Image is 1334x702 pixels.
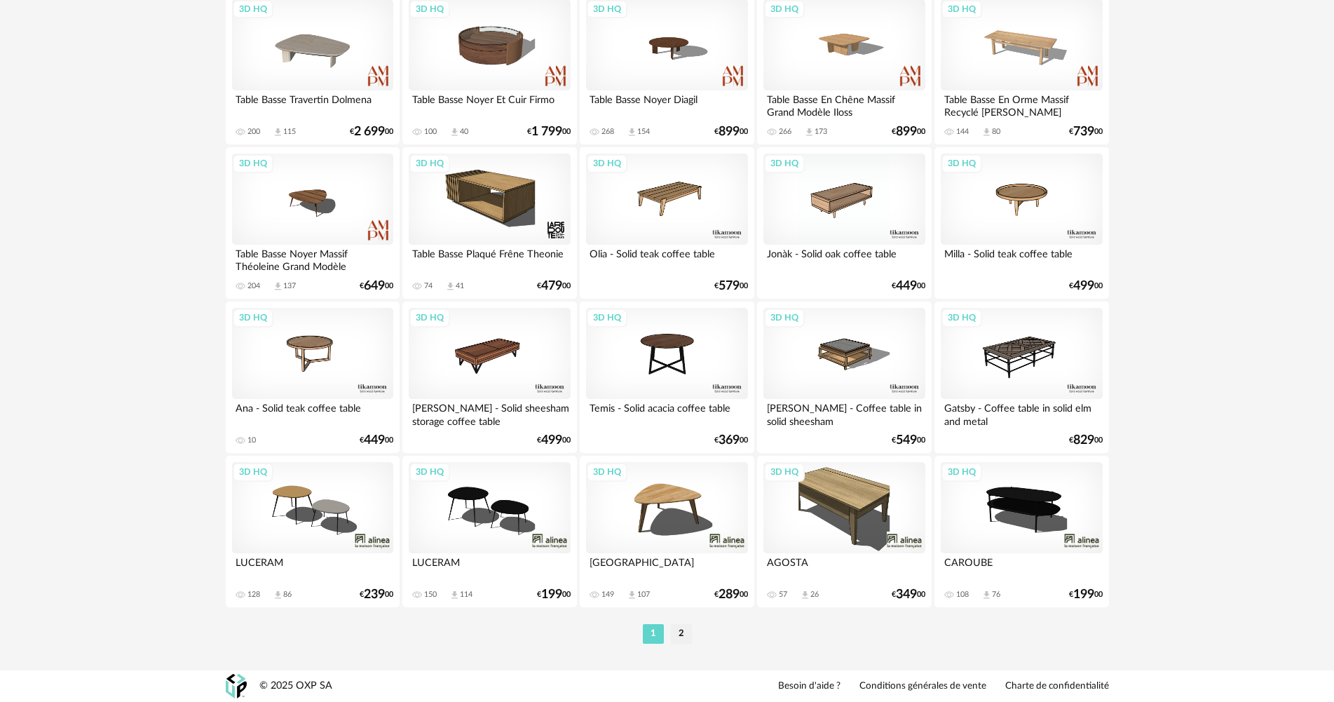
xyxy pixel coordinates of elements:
div: 204 [247,281,260,291]
div: 200 [247,127,260,137]
div: 268 [601,127,614,137]
span: Download icon [449,590,460,600]
a: 3D HQ Table Basse Plaqué Frêne Theonie 74 Download icon 41 €47900 [402,147,576,299]
div: 26 [810,590,819,600]
span: 829 [1073,436,1094,445]
a: 3D HQ Gatsby - Coffee table in solid elm and metal €82900 [934,302,1108,453]
div: LUCERAM [232,553,393,581]
a: 3D HQ AGOSTA 57 Download icon 26 €34900 [757,456,931,607]
div: Milla - Solid teak coffee table [941,245,1102,273]
div: 10 [247,436,256,445]
a: 3D HQ Temis - Solid acacia coffee table €36900 [580,302,754,453]
span: 289 [719,590,740,600]
div: 108 [956,590,969,600]
div: € 00 [350,127,393,137]
div: € 00 [1069,590,1103,600]
div: € 00 [714,590,748,600]
span: 579 [719,281,740,291]
span: 1 799 [531,127,562,137]
div: Table Basse Noyer Et Cuir Firmo [409,90,570,119]
div: € 00 [537,590,571,600]
div: 150 [424,590,437,600]
div: 149 [601,590,614,600]
span: Download icon [627,590,637,600]
div: 3D HQ [409,309,450,327]
span: 199 [1073,590,1094,600]
div: 100 [424,127,437,137]
span: Download icon [800,590,810,600]
div: 154 [637,127,650,137]
div: 40 [460,127,468,137]
div: 3D HQ [764,154,805,173]
span: 2 699 [354,127,385,137]
div: 3D HQ [233,154,273,173]
span: Download icon [627,127,637,137]
span: Download icon [449,127,460,137]
span: 349 [896,590,917,600]
div: 107 [637,590,650,600]
span: 449 [896,281,917,291]
div: € 00 [892,127,925,137]
div: 114 [460,590,472,600]
div: Olia - Solid teak coffee table [586,245,747,273]
span: 479 [541,281,562,291]
div: € 00 [714,281,748,291]
img: OXP [226,674,247,698]
a: 3D HQ [PERSON_NAME] - Coffee table in solid sheesham €54900 [757,302,931,453]
a: 3D HQ Milla - Solid teak coffee table €49900 [934,147,1108,299]
div: € 00 [1069,127,1103,137]
span: 499 [1073,281,1094,291]
div: Ana - Solid teak coffee table [232,399,393,427]
span: Download icon [804,127,815,137]
div: € 00 [1069,436,1103,445]
div: € 00 [360,590,393,600]
span: 499 [541,436,562,445]
div: 3D HQ [409,154,450,173]
div: 3D HQ [941,309,982,327]
div: 3D HQ [764,309,805,327]
div: Table Basse Plaqué Frêne Theonie [409,245,570,273]
div: 3D HQ [941,154,982,173]
div: € 00 [1069,281,1103,291]
a: 3D HQ Table Basse Noyer Massif Théoleine Grand Modèle 204 Download icon 137 €64900 [226,147,400,299]
span: Download icon [981,590,992,600]
div: 74 [424,281,433,291]
span: 199 [541,590,562,600]
div: 76 [992,590,1000,600]
div: € 00 [714,127,748,137]
a: Besoin d'aide ? [778,680,840,693]
span: 649 [364,281,385,291]
div: 3D HQ [764,463,805,481]
div: [PERSON_NAME] - Coffee table in solid sheesham [763,399,925,427]
a: Charte de confidentialité [1005,680,1109,693]
span: 739 [1073,127,1094,137]
div: © 2025 OXP SA [259,680,332,693]
div: 173 [815,127,827,137]
a: 3D HQ [PERSON_NAME] - Solid sheesham storage coffee table €49900 [402,302,576,453]
div: Jonàk - Solid oak coffee table [763,245,925,273]
div: [PERSON_NAME] - Solid sheesham storage coffee table [409,399,570,427]
a: 3D HQ Olia - Solid teak coffee table €57900 [580,147,754,299]
span: 239 [364,590,385,600]
span: Download icon [981,127,992,137]
span: Download icon [273,281,283,292]
div: 3D HQ [587,463,627,481]
a: 3D HQ Ana - Solid teak coffee table 10 €44900 [226,302,400,453]
div: 57 [779,590,787,600]
span: Download icon [273,127,283,137]
div: 3D HQ [233,463,273,481]
a: Conditions générales de vente [859,680,986,693]
div: Table Basse En Orme Massif Recyclé [PERSON_NAME] [941,90,1102,119]
div: LUCERAM [409,553,570,581]
div: € 00 [892,436,925,445]
div: CAROUBE [941,553,1102,581]
div: 41 [456,281,464,291]
div: 3D HQ [587,309,627,327]
span: 899 [896,127,917,137]
div: € 00 [537,281,571,291]
div: AGOSTA [763,553,925,581]
a: 3D HQ LUCERAM 150 Download icon 114 €19900 [402,456,576,607]
div: Gatsby - Coffee table in solid elm and metal [941,399,1102,427]
span: Download icon [273,590,283,600]
div: 86 [283,590,292,600]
